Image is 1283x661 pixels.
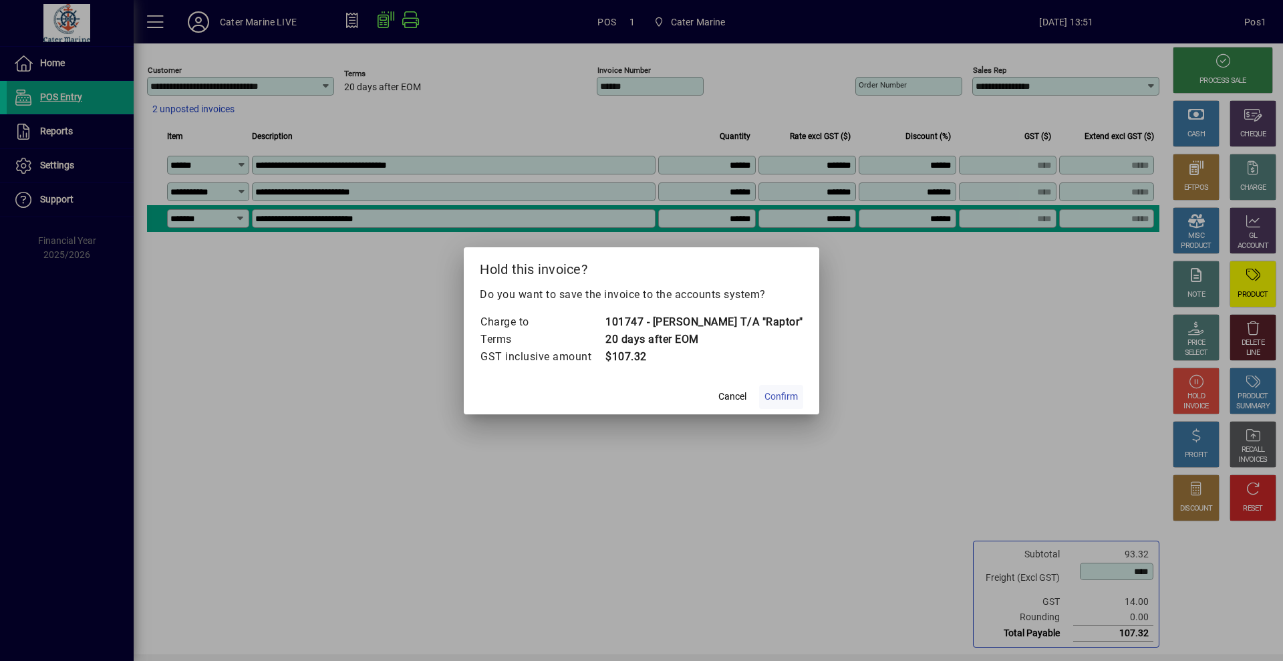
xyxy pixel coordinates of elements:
td: 20 days after EOM [605,331,803,348]
td: Terms [480,331,605,348]
span: Confirm [764,390,798,404]
td: 101747 - [PERSON_NAME] T/A "Raptor" [605,313,803,331]
button: Confirm [759,385,803,409]
td: GST inclusive amount [480,348,605,366]
span: Cancel [718,390,746,404]
p: Do you want to save the invoice to the accounts system? [480,287,803,303]
td: Charge to [480,313,605,331]
h2: Hold this invoice? [464,247,819,286]
td: $107.32 [605,348,803,366]
button: Cancel [711,385,754,409]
